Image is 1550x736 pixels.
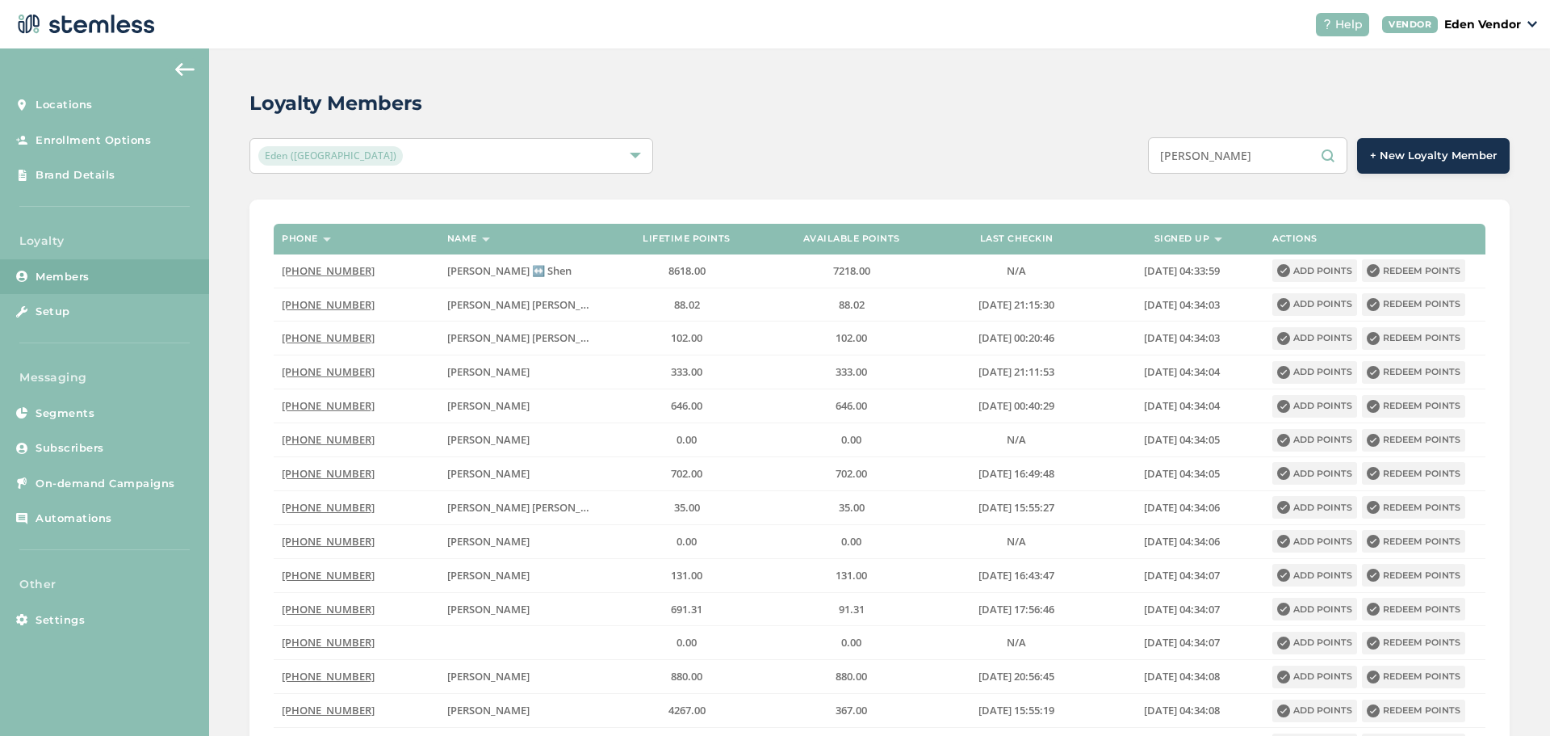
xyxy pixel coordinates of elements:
label: 2024-01-22 04:34:06 [1108,535,1256,549]
label: Kenneth Duncan [447,704,596,717]
span: [DATE] 04:34:07 [1144,568,1220,582]
label: Last checkin [980,233,1054,244]
span: [DATE] 00:40:29 [978,398,1054,413]
label: Available points [803,233,900,244]
span: 131.00 [836,568,867,582]
button: Redeem points [1362,293,1465,316]
button: Add points [1272,293,1357,316]
label: Name [447,233,477,244]
span: [PERSON_NAME] [PERSON_NAME] [447,330,614,345]
span: 880.00 [671,669,702,683]
button: Add points [1272,666,1357,688]
span: Subscribers [36,440,104,456]
span: [PHONE_NUMBER] [282,297,375,312]
label: victore anthony girdner [447,365,596,379]
label: jerika monea crossland [447,399,596,413]
span: [PHONE_NUMBER] [282,534,375,549]
label: 646.00 [777,399,926,413]
label: (918) 289-4314 [282,365,430,379]
label: Juliette Osborn [447,670,596,683]
button: Redeem points [1362,361,1465,384]
span: [PHONE_NUMBER] [282,500,375,515]
button: Redeem points [1362,327,1465,350]
span: [PERSON_NAME] [447,466,530,481]
span: 35.00 [674,500,700,515]
img: logo-dark-0685b13c.svg [13,8,155,40]
button: Add points [1272,530,1357,553]
label: 2024-01-22 04:34:07 [1108,636,1256,650]
span: Help [1335,16,1363,33]
label: 2023-04-18 16:49:48 [942,467,1091,481]
label: 333.00 [612,365,760,379]
span: [DATE] 04:34:05 [1144,432,1220,447]
span: + New Loyalty Member [1370,148,1497,164]
span: 4267.00 [668,703,706,717]
span: 0.00 [677,534,697,549]
label: 2024-01-22 04:34:05 [1108,467,1256,481]
span: 333.00 [836,364,867,379]
button: Redeem points [1362,666,1465,688]
label: 2024-01-22 04:34:03 [1108,298,1256,312]
label: Signed up [1154,233,1210,244]
label: Brian ↔️ Shen [447,264,596,278]
span: [PERSON_NAME] [447,669,530,683]
label: 4267.00 [612,704,760,717]
span: Enrollment Options [36,132,151,149]
span: [DATE] 17:56:46 [978,602,1054,616]
span: [PHONE_NUMBER] [282,568,375,582]
label: 2024-01-22 04:34:04 [1108,399,1256,413]
label: N/A [942,264,1091,278]
p: Eden Vendor [1444,16,1521,33]
label: (405) 596-5254 [282,501,430,515]
button: Add points [1272,259,1357,282]
span: 691.31 [671,602,702,616]
label: N/A [942,636,1091,650]
label: 91.31 [777,603,926,616]
label: 2024-01-22 04:33:59 [1108,264,1256,278]
iframe: Chat Widget [1469,658,1550,736]
label: 2024-10-24 17:56:46 [942,603,1091,616]
label: 880.00 [612,670,760,683]
span: [DATE] 04:34:08 [1144,703,1220,717]
label: 880.00 [777,670,926,683]
label: 2024-01-22 04:34:07 [1108,569,1256,582]
img: icon_down-arrow-small-66adaf34.svg [1527,21,1537,27]
label: 0.00 [612,433,760,447]
span: [DATE] 04:34:07 [1144,602,1220,616]
span: 102.00 [671,330,702,345]
button: Add points [1272,327,1357,350]
span: Eden ([GEOGRAPHIC_DATA]) [258,146,403,166]
span: [DATE] 04:34:06 [1144,534,1220,549]
div: VENDOR [1382,16,1438,33]
span: On-demand Campaigns [36,476,175,492]
span: [DATE] 04:34:05 [1144,466,1220,481]
span: [DATE] 04:33:59 [1144,263,1220,278]
span: 0.00 [841,635,861,650]
button: Redeem points [1362,632,1465,654]
img: icon-arrow-back-accent-c549486e.svg [175,63,195,76]
span: [PHONE_NUMBER] [282,432,375,447]
span: Settings [36,612,85,629]
span: [PHONE_NUMBER] [282,364,375,379]
span: 0.00 [841,432,861,447]
span: [PERSON_NAME] [447,364,530,379]
label: 102.00 [612,331,760,345]
button: Add points [1272,632,1357,654]
label: 0.00 [777,535,926,549]
label: 2025-08-20 21:15:30 [942,298,1091,312]
span: Brand Details [36,167,115,183]
span: [PHONE_NUMBER] [282,602,375,616]
label: (918) 202-5887 [282,535,430,549]
label: Phone [282,233,318,244]
label: 88.02 [777,298,926,312]
button: Add points [1272,496,1357,519]
span: 35.00 [839,500,865,515]
label: 0.00 [777,433,926,447]
span: [PERSON_NAME] [PERSON_NAME] [447,500,614,515]
label: Carol Bevenue [447,433,596,447]
span: [DATE] 04:34:07 [1144,635,1220,650]
button: Add points [1272,598,1357,620]
span: 91.31 [839,602,865,616]
button: Add points [1272,395,1357,418]
img: icon-sort-1e1d7615.svg [1214,238,1222,242]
